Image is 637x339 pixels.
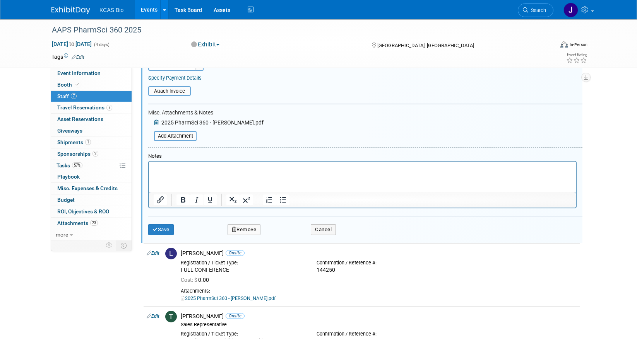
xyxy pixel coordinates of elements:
[57,220,98,226] span: Attachments
[99,7,123,13] span: KCAS Bio
[57,185,118,191] span: Misc. Expenses & Credits
[51,114,132,125] a: Asset Reservations
[57,174,80,180] span: Playbook
[317,331,441,337] div: Confirmation / Reference #:
[51,91,132,102] a: Staff7
[317,260,441,266] div: Confirmation / Reference #:
[311,224,336,235] button: Cancel
[57,208,109,215] span: ROI, Objectives & ROO
[181,277,212,283] span: 0.00
[51,194,132,206] a: Budget
[508,40,587,52] div: Event Format
[165,248,177,259] img: L.jpg
[226,313,245,319] span: Onsite
[57,139,91,145] span: Shipments
[72,162,82,168] span: 57%
[377,43,474,48] span: [GEOGRAPHIC_DATA], [GEOGRAPHIC_DATA]
[71,93,77,99] span: 7
[518,3,553,17] a: Search
[51,218,132,229] a: Attachments23
[240,194,253,205] button: Superscript
[181,267,305,274] div: FULL CONFERENCE
[57,104,112,111] span: Travel Reservations
[148,153,577,160] div: Notes
[51,41,92,48] span: [DATE] [DATE]
[560,41,568,48] img: Format-Inperson.png
[68,41,75,47] span: to
[93,42,110,47] span: (4 days)
[51,7,90,14] img: ExhibitDay
[148,224,174,235] button: Save
[148,109,582,116] div: Misc. Attachments & Notes
[57,93,77,99] span: Staff
[51,160,132,171] a: Tasks57%
[181,313,577,320] div: [PERSON_NAME]
[49,23,542,37] div: AAPS PharmSci 360 2025
[57,82,81,88] span: Booth
[51,206,132,217] a: ROI, Objectives & ROO
[148,75,202,81] a: Specify Payment Details
[51,229,132,240] a: more
[569,42,587,48] div: In-Person
[566,53,587,57] div: Event Rating
[57,128,82,134] span: Giveaways
[181,295,276,301] a: 2025 PharmSci 360 - [PERSON_NAME].pdf
[317,267,441,274] div: 144250
[57,197,75,203] span: Budget
[181,288,577,294] div: Attachments:
[75,82,79,87] i: Booth reservation complete
[51,148,132,160] a: Sponsorships2
[263,194,276,205] button: Numbered list
[226,250,245,256] span: Onsite
[51,102,132,113] a: Travel Reservations7
[103,240,116,250] td: Personalize Event Tab Strip
[149,162,576,192] iframe: Rich Text Area
[56,232,68,238] span: more
[51,125,132,136] a: Giveaways
[51,79,132,90] a: Booth
[85,139,91,145] span: 1
[188,41,223,49] button: Exhibit
[51,137,132,148] a: Shipments1
[92,151,98,157] span: 2
[181,277,198,283] span: Cost: $
[204,194,217,205] button: Underline
[90,220,98,226] span: 23
[57,162,82,169] span: Tasks
[563,3,578,17] img: Jason Hannah
[51,68,132,79] a: Event Information
[147,313,159,319] a: Edit
[228,224,261,235] button: Remove
[51,171,132,182] a: Playbook
[57,70,101,76] span: Event Information
[72,55,84,60] a: Edit
[161,119,264,126] span: 2025 PharmSci 360 - [PERSON_NAME].pdf
[57,116,103,122] span: Asset Reservations
[181,260,305,266] div: Registration / Ticket Type:
[116,240,132,250] td: Toggle Event Tabs
[147,250,159,256] a: Edit
[106,105,112,111] span: 7
[51,183,132,194] a: Misc. Expenses & Credits
[181,331,305,337] div: Registration / Ticket Type:
[226,194,240,205] button: Subscript
[528,7,546,13] span: Search
[190,194,203,205] button: Italic
[276,194,289,205] button: Bullet list
[154,194,167,205] button: Insert/edit link
[181,250,577,257] div: [PERSON_NAME]
[57,151,98,157] span: Sponsorships
[51,53,84,61] td: Tags
[181,322,577,328] div: Sales Representative
[176,194,190,205] button: Bold
[165,311,177,322] img: T.jpg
